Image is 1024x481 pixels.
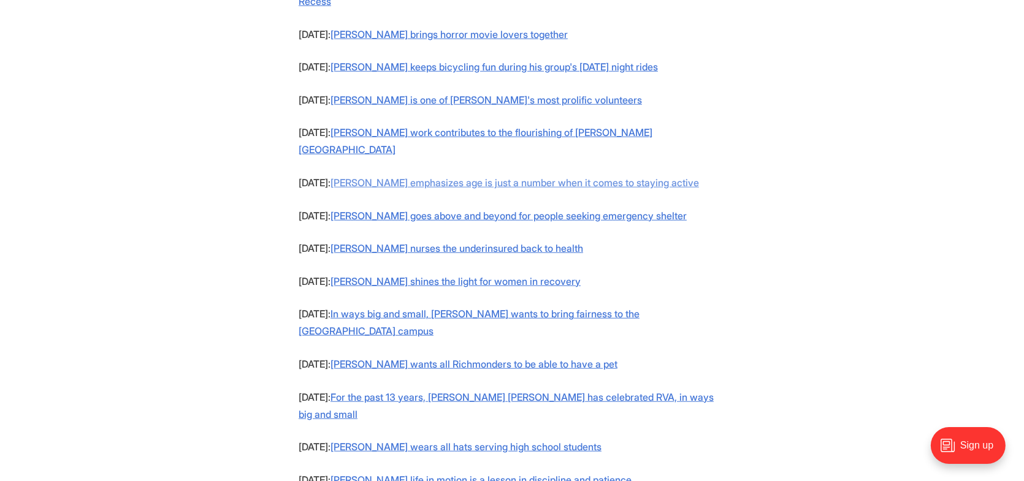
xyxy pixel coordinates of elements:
[299,305,725,339] p: [DATE]:
[331,210,687,222] a: [PERSON_NAME] goes above and beyond for people seeking emergency shelter
[299,388,725,423] p: [DATE]:
[299,308,640,337] a: In ways big and small, [PERSON_NAME] wants to bring fairness to the [GEOGRAPHIC_DATA] campus
[299,207,725,224] p: [DATE]:
[331,275,581,287] a: [PERSON_NAME] shines the light for women in recovery
[299,273,725,290] p: [DATE]:
[299,58,725,75] p: [DATE]:
[299,355,725,373] p: [DATE]:
[331,28,568,40] a: [PERSON_NAME] brings horror movie lovers together
[299,174,725,191] p: [DATE]:
[299,91,725,108] p: [DATE]:
[331,441,602,453] a: [PERSON_NAME] wears all hats serving high school students
[331,242,583,254] a: [PERSON_NAME] nurses the underinsured back to health
[299,126,652,156] a: [PERSON_NAME] work contributes to the flourishing of [PERSON_NAME][GEOGRAPHIC_DATA]
[331,61,658,73] a: [PERSON_NAME] keeps bicycling fun during his group's [DATE] night rides
[299,124,725,158] p: [DATE]:
[331,176,699,189] a: [PERSON_NAME] emphasizes age is just a number when it comes to staying active
[920,421,1024,481] iframe: portal-trigger
[299,240,725,257] p: [DATE]:
[331,358,617,370] a: [PERSON_NAME] wants all Richmonders to be able to have a pet
[331,94,642,106] a: [PERSON_NAME] is one of [PERSON_NAME]'s most prolific volunteers
[299,391,714,420] a: For the past 13 years, [PERSON_NAME] [PERSON_NAME] has celebrated RVA, in ways big and small
[299,26,725,43] p: [DATE]:
[299,438,725,455] p: [DATE]:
